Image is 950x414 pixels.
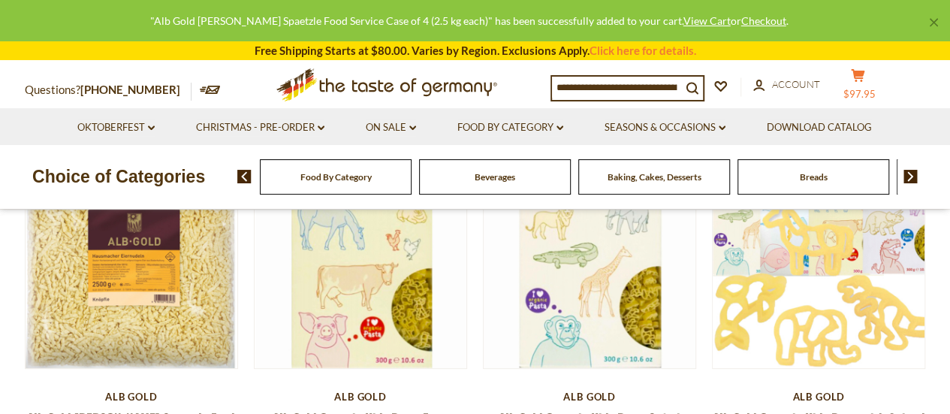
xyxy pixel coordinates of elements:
a: Christmas - PRE-ORDER [196,119,324,136]
div: Alb Gold [483,391,697,403]
a: Click here for details. [590,44,696,57]
a: Download Catalog [767,119,872,136]
a: Account [753,77,820,93]
span: Account [772,78,820,90]
a: Seasons & Occasions [605,119,725,136]
img: next arrow [903,170,918,183]
a: On Sale [366,119,416,136]
a: Beverages [475,171,515,183]
a: × [929,18,938,27]
div: Alb Gold [25,391,239,403]
img: previous arrow [237,170,252,183]
a: Checkout [741,14,786,27]
img: Alb [255,156,467,368]
img: Alb [484,156,696,368]
img: Alb [26,156,238,368]
button: $97.95 [836,68,881,106]
p: Questions? [25,80,192,100]
a: View Cart [683,14,731,27]
img: Alb [713,156,925,368]
a: Food By Category [300,171,372,183]
a: Food By Category [457,119,563,136]
div: Alb Gold [254,391,468,403]
div: "Alb Gold [PERSON_NAME] Spaetzle Food Service Case of 4 (2.5 kg each)" has been successfully adde... [12,12,926,29]
a: Breads [800,171,828,183]
a: Oktoberfest [77,119,155,136]
div: Alb Gold [712,391,926,403]
span: $97.95 [843,88,876,100]
a: [PHONE_NUMBER] [80,83,180,96]
a: Baking, Cakes, Desserts [608,171,701,183]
